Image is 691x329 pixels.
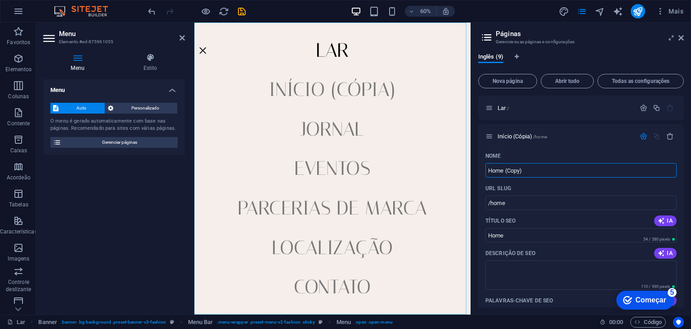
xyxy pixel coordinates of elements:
[71,65,85,71] font: Menu
[485,185,511,192] font: URL SLUG
[405,6,437,17] button: 60%
[9,201,28,208] font: Tabelas
[485,218,516,224] font: Título SEO
[642,236,677,242] span: Comprimento de pixel calculado nos resultados da pesquisa
[541,74,594,88] button: Abrir tudo
[188,317,213,328] span: Click to select. Double-click to edit
[76,105,86,110] font: Auto
[38,317,57,328] span: Click to select. Double-click to edit
[50,118,176,132] font: O menu é gerado automaticamente com base nas páginas. Recomendado para sites com várias páginas.
[630,317,666,328] button: Código
[498,105,509,111] span: Click to open page
[600,317,624,328] h6: Tempo de sessão
[6,279,31,292] font: Controle deslizante
[667,250,673,256] font: IA
[50,87,65,93] font: Menu
[496,39,574,44] font: Gerencie suas páginas e configurações
[498,133,532,140] font: Início (Cópia)
[654,215,677,226] button: IA
[218,6,229,17] button: recarregar
[641,284,670,289] font: 110 / 990 pixels
[653,104,660,112] div: Duplicate
[577,6,588,17] button: páginas
[17,319,25,325] font: Lar
[644,319,662,325] font: Código
[478,74,537,88] button: Nova página
[420,8,431,14] font: 60%
[59,39,113,44] font: Elemento #ed-875961055
[595,6,606,17] button: navegador
[613,6,624,17] button: gerador_de_texto
[59,30,76,38] font: Menu
[507,106,509,111] font: /
[236,6,247,17] button: salvar
[485,250,535,256] font: Descrição de SEO
[597,74,684,88] button: Todas as configurações
[146,6,157,17] button: desfazer
[24,10,55,18] font: Começar
[485,217,516,224] label: O título da página nos resultados da pesquisa e nas guias do navegador
[102,140,137,145] font: Gerenciar páginas
[673,317,684,328] button: Centrados no usuário
[59,2,63,10] font: 5
[354,317,393,328] span: . open .open-menu
[7,174,31,181] font: Acordeão
[219,6,229,17] i: Recarregar página
[105,103,178,114] button: Personalizado
[10,147,27,154] font: Caixas
[485,250,535,257] label: O texto nos resultados da pesquisa e nas mídias sociais
[613,6,623,17] i: Escritor de IA
[654,248,677,259] button: IA
[237,6,247,17] i: Salvar (Ctrl+S)
[8,256,29,262] font: Imagens
[559,6,569,17] i: Design (Ctrl+Alt+Y)
[7,120,30,127] font: Contente
[643,237,670,242] font: 54 / 580 pixels
[478,53,503,60] font: Inglês (9)
[147,6,157,17] i: Undo: Change pages (Ctrl+Z)
[217,317,315,328] span: . menu-wrapper .preset-menu-v2-fashion .sticky
[7,39,30,46] font: Favoritos
[485,228,677,242] input: O título da página nos resultados da pesquisa e nas guias do navegador
[52,6,119,17] img: Logotipo do editor
[38,317,392,328] nav: migalha de pão
[442,7,450,15] i: Ao redimensionar, ajuste automaticamente o nível de zoom para se ajustar ao dispositivo escolhido.
[667,217,673,224] font: IA
[640,133,647,140] div: Configurações
[493,78,523,84] font: Nova página
[131,105,159,110] font: Personalizado
[533,134,547,139] font: /home
[485,153,501,159] font: Nome
[666,104,674,112] div: The startpage cannot be deleted
[559,6,570,17] button: projeto
[478,53,684,70] div: Guias de idiomas
[652,4,687,18] button: Mais
[639,283,677,290] span: Comprimento de pixel calculado nos resultados da pesquisa
[485,260,677,290] textarea: O texto nos resultados da pesquisa e nas mídias sociais
[631,4,645,18] button: publicar
[498,105,506,111] font: Lar
[200,6,211,17] button: Clique aqui para sair do modo de visualização e continuar editando
[640,104,647,112] div: Settings
[666,133,674,140] div: Remove
[50,103,105,114] button: Auto
[144,65,157,71] font: Estilo
[5,66,31,73] font: Elementos
[485,185,511,192] label: Última parte do URL desta página
[61,317,166,328] span: . banner .bg-background .preset-banner-v3-fashion
[7,317,25,328] a: Clique para cancelar a seleção. Clique duas vezes para abrir as páginas.
[8,93,29,100] font: Colunas
[609,319,623,325] font: 00:00
[577,6,587,17] i: Páginas (Ctrl+Alt+S)
[555,78,580,84] font: Abrir tudo
[633,6,643,17] i: Publicar
[170,320,174,324] i: This element is a customizable preset
[5,5,63,23] div: Começar 5 itens restantes, 0% concluído
[485,297,553,304] font: Palavras-chave de SEO
[319,320,323,324] i: This element is a customizable preset
[669,8,683,15] font: Mais
[485,196,677,210] input: Última parte do URL desta página
[495,105,635,111] div: Lar/
[50,137,178,148] button: Gerenciar páginas
[496,30,521,38] font: Páginas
